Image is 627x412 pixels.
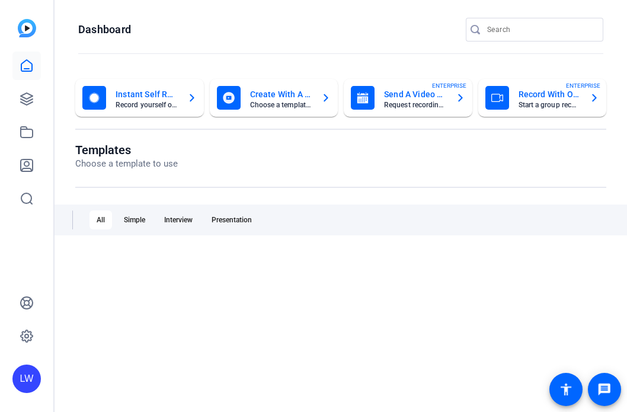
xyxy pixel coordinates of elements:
[75,157,178,171] p: Choose a template to use
[597,382,612,397] mat-icon: message
[250,87,312,101] mat-card-title: Create With A Template
[157,210,200,229] div: Interview
[78,23,131,37] h1: Dashboard
[75,79,204,117] button: Instant Self RecordRecord yourself or your screen
[250,101,312,108] mat-card-subtitle: Choose a template to get started
[559,382,573,397] mat-icon: accessibility
[12,365,41,393] div: LW
[384,87,446,101] mat-card-title: Send A Video Request
[18,19,36,37] img: blue-gradient.svg
[344,79,472,117] button: Send A Video RequestRequest recordings from anyone, anywhereENTERPRISE
[432,81,466,90] span: ENTERPRISE
[116,101,178,108] mat-card-subtitle: Record yourself or your screen
[75,143,178,157] h1: Templates
[487,23,594,37] input: Search
[89,210,112,229] div: All
[519,101,581,108] mat-card-subtitle: Start a group recording session
[384,101,446,108] mat-card-subtitle: Request recordings from anyone, anywhere
[116,87,178,101] mat-card-title: Instant Self Record
[204,210,259,229] div: Presentation
[478,79,607,117] button: Record With OthersStart a group recording sessionENTERPRISE
[519,87,581,101] mat-card-title: Record With Others
[210,79,338,117] button: Create With A TemplateChoose a template to get started
[117,210,152,229] div: Simple
[566,81,600,90] span: ENTERPRISE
